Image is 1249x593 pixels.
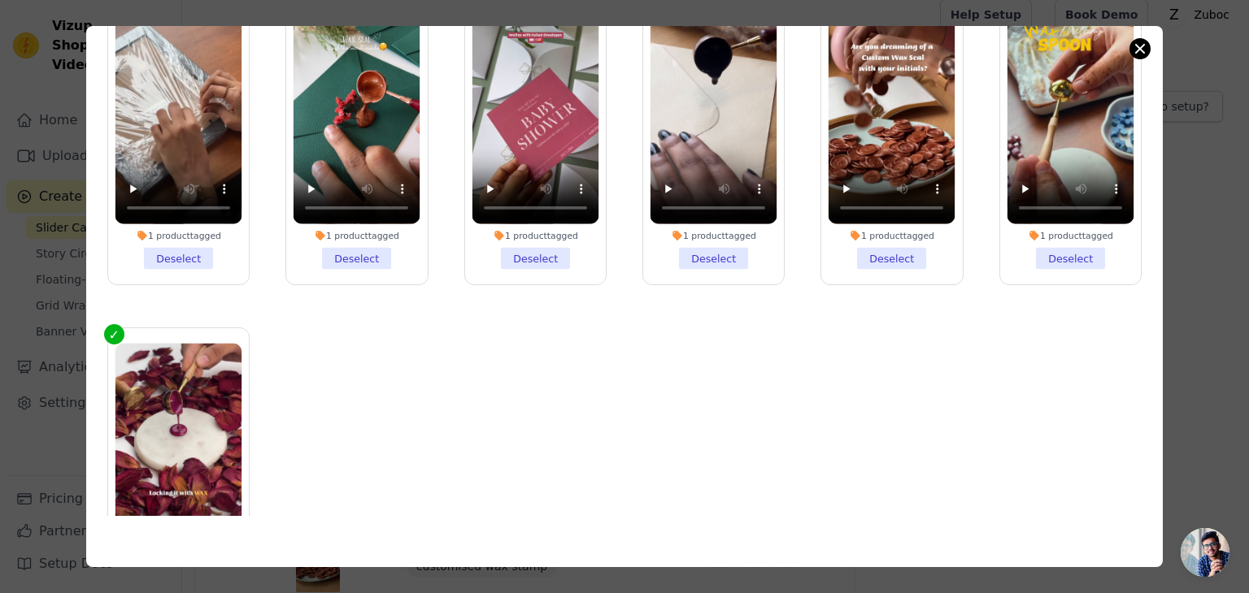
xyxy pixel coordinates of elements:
[472,230,598,241] div: 1 product tagged
[1007,230,1134,241] div: 1 product tagged
[1181,528,1229,577] a: Open chat
[829,230,955,241] div: 1 product tagged
[294,230,420,241] div: 1 product tagged
[1130,39,1150,58] button: Close modal
[651,230,777,241] div: 1 product tagged
[115,230,242,241] div: 1 product tagged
